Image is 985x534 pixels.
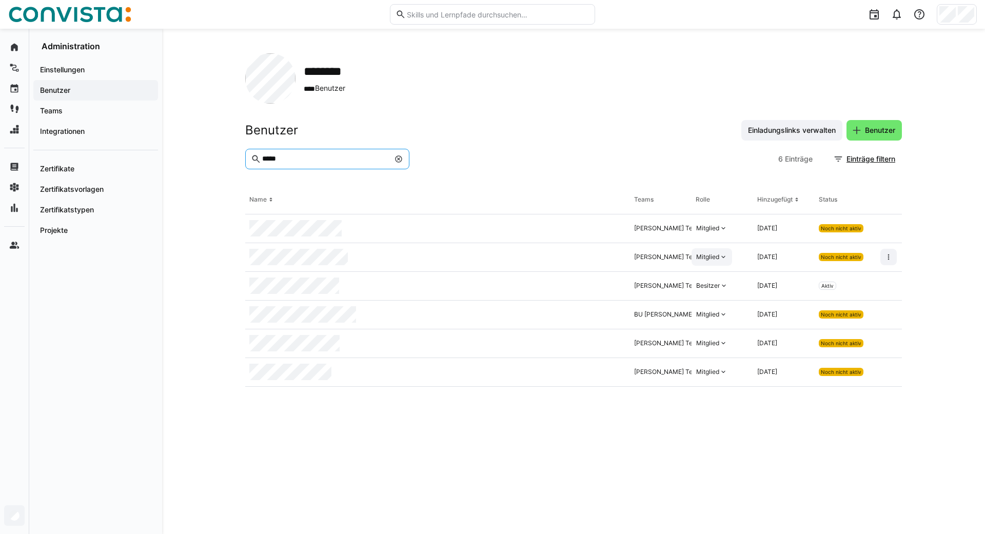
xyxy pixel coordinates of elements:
[696,253,719,261] div: Mitglied
[863,125,897,135] span: Benutzer
[821,369,861,375] span: Noch nicht aktiv
[757,282,777,289] span: [DATE]
[846,120,902,141] button: Benutzer
[778,154,783,164] span: 6
[746,125,837,135] span: Einladungslinks verwalten
[696,195,710,204] div: Rolle
[828,149,902,169] button: Einträge filtern
[696,224,719,232] div: Mitglied
[634,339,701,347] div: [PERSON_NAME] Team
[821,311,861,318] span: Noch nicht aktiv
[634,224,701,232] div: [PERSON_NAME] Team
[634,253,701,261] div: [PERSON_NAME] Team
[757,195,793,204] div: Hinzugefügt
[785,154,813,164] span: Einträge
[821,225,861,231] span: Noch nicht aktiv
[757,224,777,232] span: [DATE]
[406,10,589,19] input: Skills und Lernpfade durchsuchen…
[249,195,267,204] div: Name
[634,368,772,376] div: [PERSON_NAME] Team, [PERSON_NAME] Team
[845,154,897,164] span: Einträge filtern
[741,120,842,141] button: Einladungslinks verwalten
[757,253,777,261] span: [DATE]
[821,340,861,346] span: Noch nicht aktiv
[696,339,719,347] div: Mitglied
[634,310,764,319] div: BU [PERSON_NAME], [PERSON_NAME] Team
[821,254,861,260] span: Noch nicht aktiv
[757,368,777,375] span: [DATE]
[304,83,354,94] span: Benutzer
[634,282,818,290] div: [PERSON_NAME] Team, BU [PERSON_NAME], A TEST Academy
[821,283,834,289] span: Aktiv
[819,195,837,204] div: Status
[757,339,777,347] span: [DATE]
[245,123,298,138] h2: Benutzer
[696,310,719,319] div: Mitglied
[696,368,719,376] div: Mitglied
[634,195,654,204] div: Teams
[757,310,777,318] span: [DATE]
[696,282,720,290] div: Besitzer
